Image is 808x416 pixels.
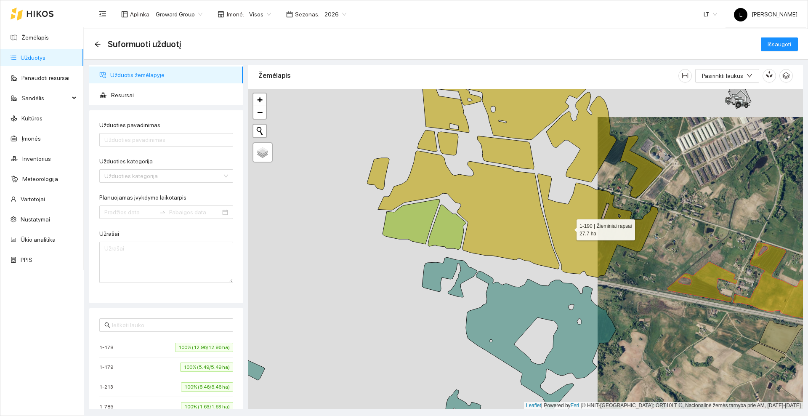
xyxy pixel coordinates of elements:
[99,121,160,130] label: Užduoties pavadinimas
[253,106,266,119] a: Zoom out
[175,343,233,352] span: 100% (12.96/12.96 ha)
[112,320,228,330] input: Ieškoti lauko
[99,403,118,411] span: 1-785
[21,236,56,243] a: Ūkio analitika
[104,208,156,217] input: Planuojamas įvykdymo laikotarpis
[21,75,69,81] a: Panaudoti resursai
[111,87,237,104] span: Resursai
[94,41,101,48] div: Atgal
[257,107,263,117] span: −
[21,216,50,223] a: Nustatymai
[169,208,221,217] input: Pabaigos data
[108,37,181,51] span: Suformuoti užduotį
[21,256,32,263] a: PPIS
[159,209,166,216] span: swap-right
[99,193,186,202] label: Planuojamas įvykdymo laikotarpis
[678,69,692,83] button: column-width
[739,8,742,21] span: L
[181,402,233,411] span: 100% (1.63/1.63 ha)
[21,54,45,61] a: Užduotys
[257,94,263,105] span: +
[21,135,41,142] a: Įmonės
[99,157,153,166] label: Užduoties kategorija
[110,67,237,83] span: Užduotis žemėlapyje
[156,8,202,21] span: Groward Group
[181,382,233,392] span: 100% (8.46/8.46 ha)
[21,196,45,203] a: Vartotojai
[526,403,541,408] a: Leaflet
[258,64,678,88] div: Žemėlapis
[99,11,106,18] span: menu-fold
[180,363,233,372] span: 100% (5.49/5.49 ha)
[571,403,579,408] a: Esri
[679,72,691,79] span: column-width
[761,37,798,51] button: Išsaugoti
[99,383,117,391] span: 1-213
[21,34,49,41] a: Žemėlapis
[695,69,759,83] button: Pasirinkti laukusdown
[99,343,117,352] span: 1-178
[94,6,111,23] button: menu-fold
[324,8,346,21] span: 2026
[286,11,293,18] span: calendar
[130,10,151,19] span: Aplinka :
[99,229,119,238] label: Užrašai
[99,242,233,283] textarea: Užrašai
[159,209,166,216] span: to
[104,170,222,182] input: Užduoties kategorija
[253,93,266,106] a: Zoom in
[121,11,128,18] span: layout
[22,155,51,162] a: Inventorius
[99,363,117,371] span: 1-179
[581,403,582,408] span: |
[747,73,752,80] span: down
[295,10,319,19] span: Sezonas :
[226,10,244,19] span: Įmonė :
[22,176,58,182] a: Meteorologija
[702,71,743,80] span: Pasirinkti laukus
[253,143,272,162] a: Layers
[99,133,233,147] input: Užduoties pavadinimas
[21,90,69,107] span: Sandėlis
[249,8,271,21] span: Visos
[21,115,43,122] a: Kultūros
[734,11,797,18] span: [PERSON_NAME]
[524,402,803,409] div: | Powered by © HNIT-[GEOGRAPHIC_DATA]; ORT10LT ©, Nacionalinė žemės tarnyba prie AM, [DATE]-[DATE]
[253,125,266,137] button: Initiate a new search
[94,41,101,48] span: arrow-left
[704,8,717,21] span: LT
[218,11,224,18] span: shop
[768,40,791,49] span: Išsaugoti
[104,322,110,328] span: search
